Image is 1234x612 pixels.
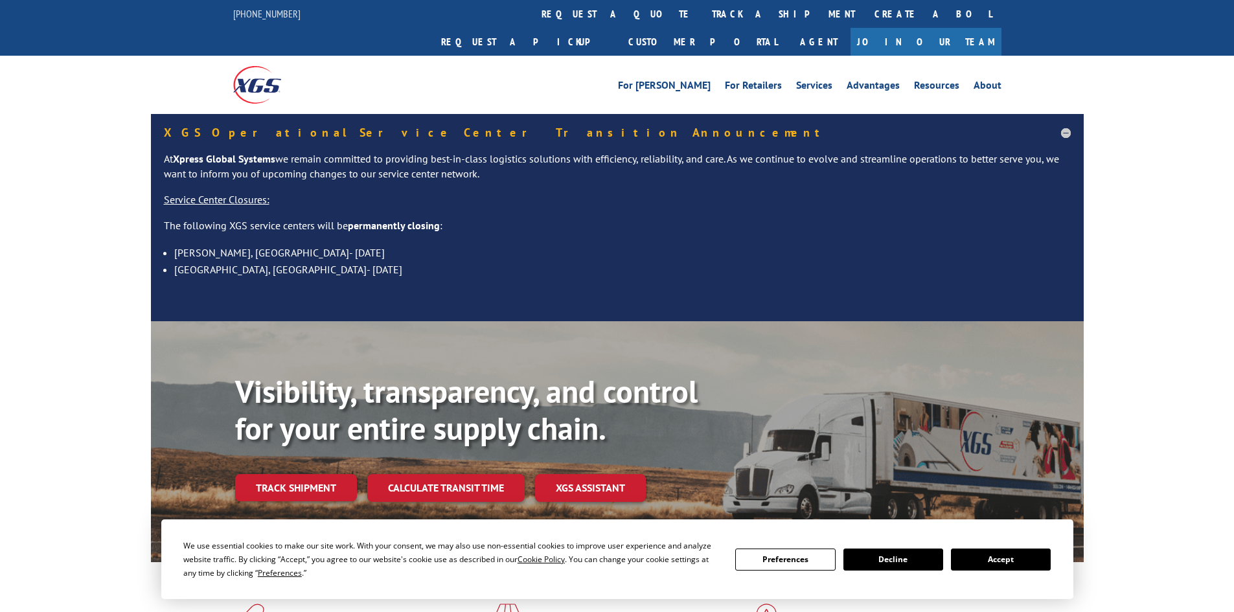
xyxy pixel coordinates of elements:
[164,218,1071,244] p: The following XGS service centers will be :
[787,28,851,56] a: Agent
[619,28,787,56] a: Customer Portal
[348,219,440,232] strong: permanently closing
[174,261,1071,278] li: [GEOGRAPHIC_DATA], [GEOGRAPHIC_DATA]- [DATE]
[851,28,1001,56] a: Join Our Team
[161,519,1073,599] div: Cookie Consent Prompt
[164,152,1071,193] p: At we remain committed to providing best-in-class logistics solutions with efficiency, reliabilit...
[535,474,646,502] a: XGS ASSISTANT
[843,549,943,571] button: Decline
[951,549,1051,571] button: Accept
[847,80,900,95] a: Advantages
[174,244,1071,261] li: [PERSON_NAME], [GEOGRAPHIC_DATA]- [DATE]
[233,7,301,20] a: [PHONE_NUMBER]
[235,474,357,501] a: Track shipment
[914,80,959,95] a: Resources
[235,371,698,449] b: Visibility, transparency, and control for your entire supply chain.
[367,474,525,502] a: Calculate transit time
[183,539,720,580] div: We use essential cookies to make our site work. With your consent, we may also use non-essential ...
[258,567,302,578] span: Preferences
[164,127,1071,139] h5: XGS Operational Service Center Transition Announcement
[618,80,711,95] a: For [PERSON_NAME]
[974,80,1001,95] a: About
[735,549,835,571] button: Preferences
[431,28,619,56] a: Request a pickup
[173,152,275,165] strong: Xpress Global Systems
[164,193,269,206] u: Service Center Closures:
[796,80,832,95] a: Services
[725,80,782,95] a: For Retailers
[518,554,565,565] span: Cookie Policy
